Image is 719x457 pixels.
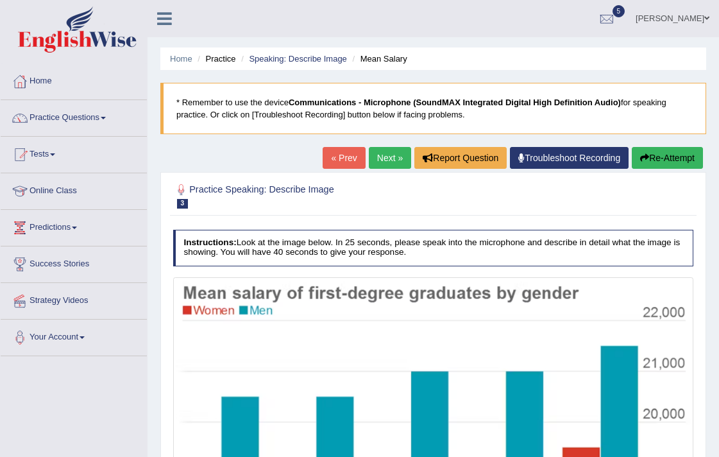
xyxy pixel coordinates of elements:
a: Success Stories [1,246,147,279]
b: Communications - Microphone (SoundMAX Integrated Digital High Definition Audio) [289,98,621,107]
a: Speaking: Describe Image [249,54,346,64]
b: Instructions: [183,237,236,247]
a: Your Account [1,320,147,352]
button: Report Question [414,147,507,169]
a: Home [170,54,192,64]
span: 5 [613,5,625,17]
span: 3 [177,199,189,209]
a: Online Class [1,173,147,205]
a: Predictions [1,210,147,242]
h4: Look at the image below. In 25 seconds, please speak into the microphone and describe in detail w... [173,230,694,266]
a: Strategy Videos [1,283,147,315]
a: Troubleshoot Recording [510,147,629,169]
h2: Practice Speaking: Describe Image [173,182,496,209]
a: « Prev [323,147,365,169]
a: Tests [1,137,147,169]
button: Re-Attempt [632,147,703,169]
li: Mean Salary [349,53,407,65]
a: Home [1,64,147,96]
a: Practice Questions [1,100,147,132]
blockquote: * Remember to use the device for speaking practice. Or click on [Troubleshoot Recording] button b... [160,83,706,134]
li: Practice [194,53,235,65]
a: Next » [369,147,411,169]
